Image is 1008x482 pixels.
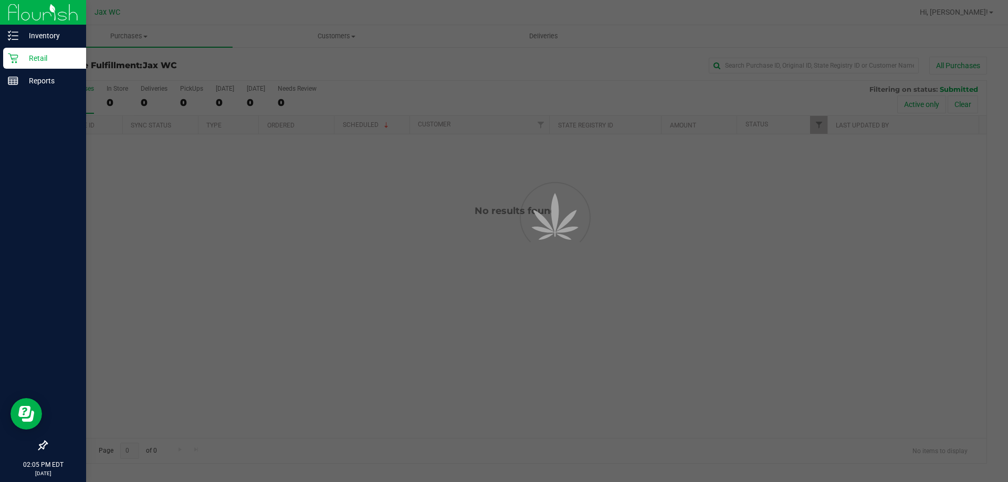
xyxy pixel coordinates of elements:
inline-svg: Retail [8,53,18,63]
inline-svg: Inventory [8,30,18,41]
p: [DATE] [5,469,81,477]
p: Reports [18,74,81,87]
inline-svg: Reports [8,76,18,86]
p: Retail [18,52,81,65]
p: 02:05 PM EDT [5,460,81,469]
p: Inventory [18,29,81,42]
iframe: Resource center [10,398,42,430]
